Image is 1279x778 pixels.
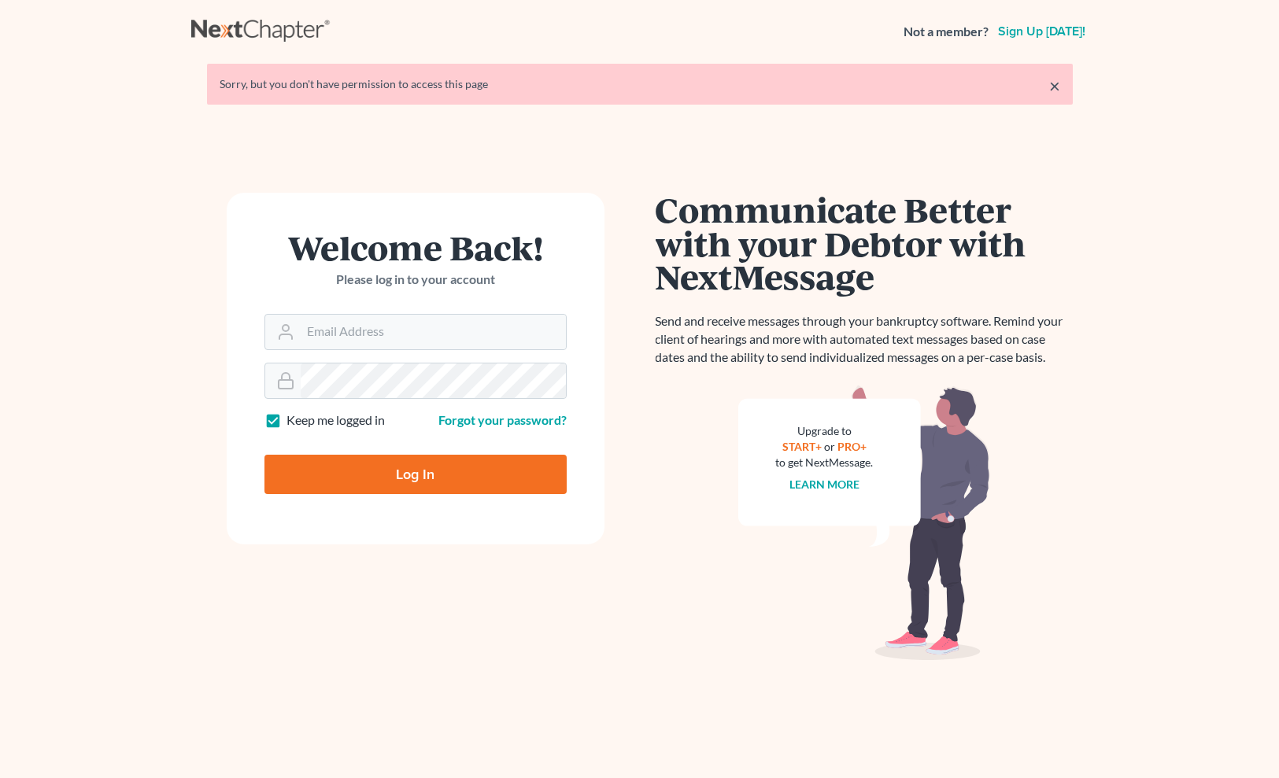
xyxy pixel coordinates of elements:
[438,412,567,427] a: Forgot your password?
[789,477,859,491] a: Learn more
[1049,76,1060,95] a: ×
[837,440,867,453] a: PRO+
[264,455,567,494] input: Log In
[301,315,566,349] input: Email Address
[782,440,822,453] a: START+
[286,411,385,430] label: Keep me logged in
[824,440,835,453] span: or
[656,312,1073,367] p: Send and receive messages through your bankruptcy software. Remind your client of hearings and mo...
[656,193,1073,293] h1: Communicate Better with your Debtor with NextMessage
[264,271,567,289] p: Please log in to your account
[264,230,567,264] h1: Welcome Back!
[904,23,989,41] strong: Not a member?
[220,76,1060,92] div: Sorry, but you don't have permission to access this page
[995,25,1089,38] a: Sign up [DATE]!
[738,385,990,661] img: nextmessage_bg-59042aed3d76b12b5cd301f8e5b87938c9018125f34e5fa2b7a6b67550977c72.svg
[776,455,874,470] div: to get NextMessage.
[776,423,874,439] div: Upgrade to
